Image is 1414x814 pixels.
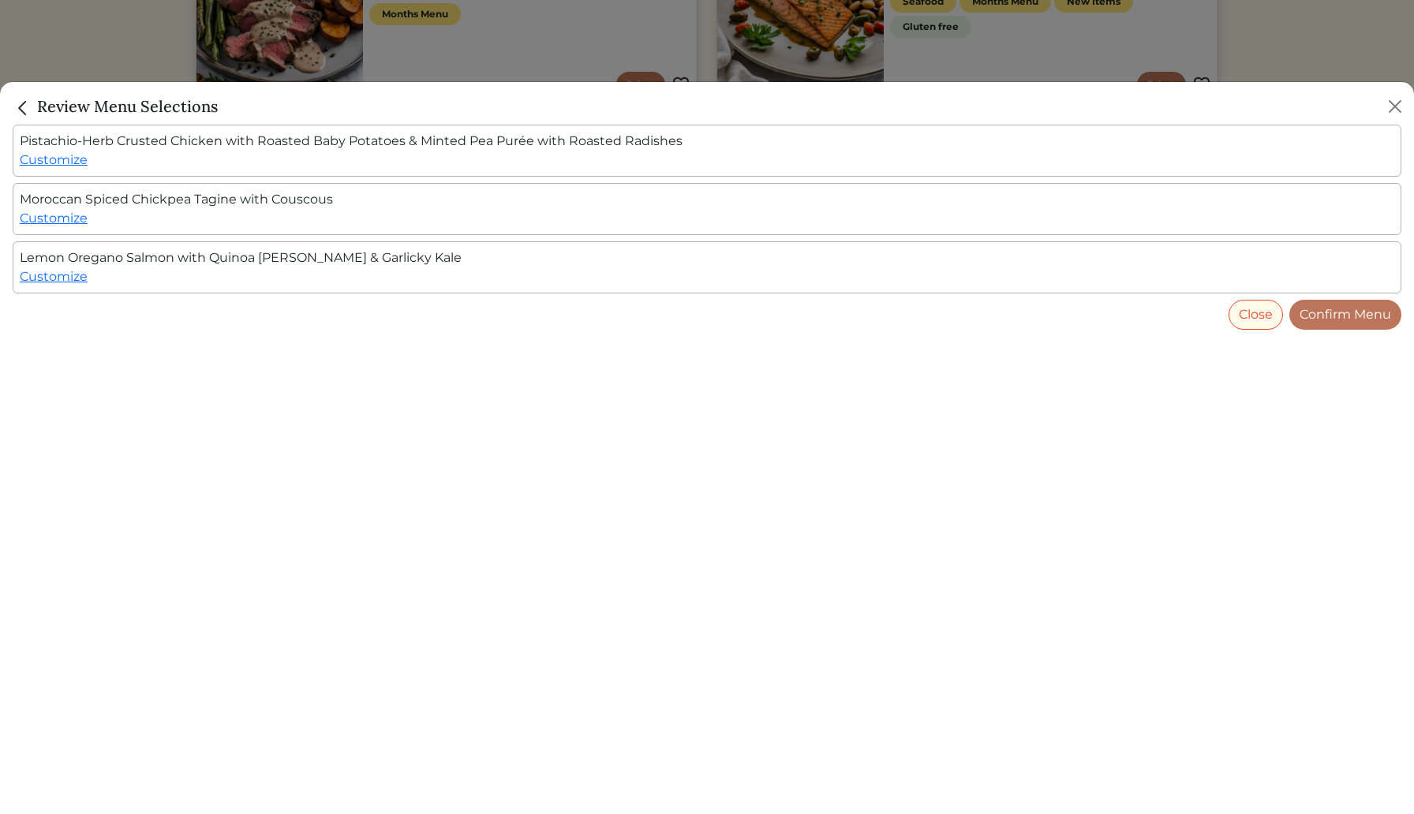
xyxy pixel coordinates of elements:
[20,152,88,167] a: Customize
[1289,300,1401,330] a: Confirm Menu
[13,125,1401,177] div: Pistachio-Herb Crusted Chicken with Roasted Baby Potatoes & Minted Pea Purée with Roasted Radishes
[20,211,88,226] a: Customize
[1229,300,1283,330] button: Close
[13,241,1401,293] div: Lemon Oregano Salmon with Quinoa [PERSON_NAME] & Garlicky Kale
[13,183,1401,235] div: Moroccan Spiced Chickpea Tagine with Couscous
[13,95,218,118] h5: Review Menu Selections
[13,96,37,116] a: Close
[13,98,33,118] img: back_caret-0738dc900bf9763b5e5a40894073b948e17d9601fd527fca9689b06ce300169f.svg
[20,269,88,284] a: Customize
[1382,94,1408,119] button: Close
